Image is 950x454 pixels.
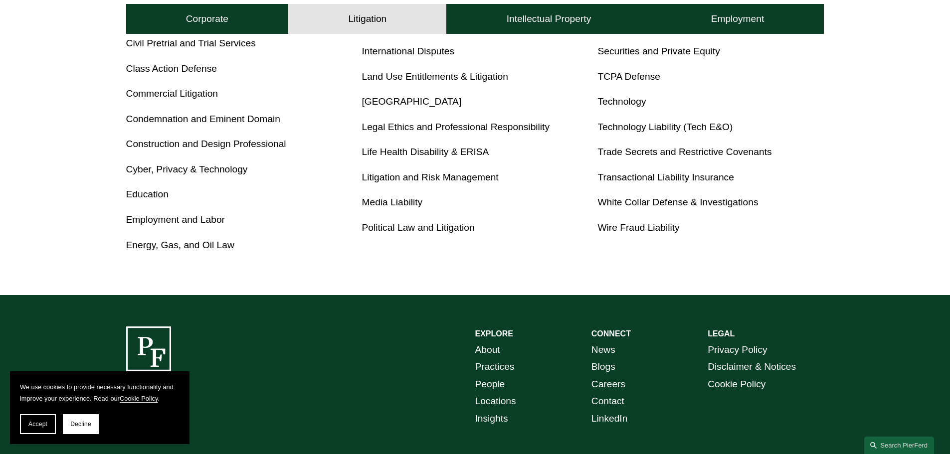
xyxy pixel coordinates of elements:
a: Search this site [864,437,934,454]
a: Cyber, Privacy & Technology [126,164,248,174]
h4: Corporate [186,13,228,25]
a: TCPA Defense [597,71,660,82]
a: Contact [591,393,624,410]
span: Decline [70,421,91,428]
a: Transactional Liability Insurance [597,172,734,182]
h4: Employment [711,13,764,25]
a: Land Use Entitlements & Litigation [362,71,508,82]
a: Condemnation and Eminent Domain [126,114,280,124]
a: Political Law and Litigation [362,222,475,233]
a: Cookie Policy [708,376,765,393]
a: Civil Pretrial and Trial Services [126,38,256,48]
a: Media Liability [362,197,423,207]
a: Education [126,189,169,199]
a: Disclaimer & Notices [708,358,796,376]
a: Securities and Private Equity [597,46,720,56]
strong: CONNECT [591,329,631,338]
h4: Litigation [348,13,386,25]
a: Employment and Labor [126,214,225,225]
a: Practices [475,358,515,376]
span: Accept [28,421,47,428]
a: Careers [591,376,625,393]
a: Wire Fraud Liability [597,222,679,233]
a: Trade Secrets and Restrictive Covenants [597,147,771,157]
a: Life Health Disability & ERISA [362,147,489,157]
a: Technology Liability (Tech E&O) [597,122,733,132]
a: Cookie Policy [120,395,158,402]
a: LinkedIn [591,410,628,428]
strong: EXPLORE [475,329,513,338]
a: Litigation and Risk Management [362,172,499,182]
a: People [475,376,505,393]
a: White Collar Defense & Investigations [597,197,758,207]
a: Locations [475,393,516,410]
section: Cookie banner [10,371,190,444]
a: [GEOGRAPHIC_DATA] [362,96,462,107]
a: Blogs [591,358,615,376]
a: News [591,341,615,359]
a: Construction and Design Professional [126,139,286,149]
button: Decline [63,414,99,434]
a: Energy, Gas, and Oil Law [126,240,234,250]
button: Accept [20,414,56,434]
a: Class Action Defense [126,63,217,74]
a: Privacy Policy [708,341,767,359]
a: Technology [597,96,646,107]
a: Commercial Litigation [126,88,218,99]
a: Insights [475,410,508,428]
a: International Disputes [362,46,455,56]
strong: LEGAL [708,329,735,338]
h4: Intellectual Property [507,13,591,25]
a: Legal Ethics and Professional Responsibility [362,122,550,132]
a: About [475,341,500,359]
p: We use cookies to provide necessary functionality and improve your experience. Read our . [20,381,180,404]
